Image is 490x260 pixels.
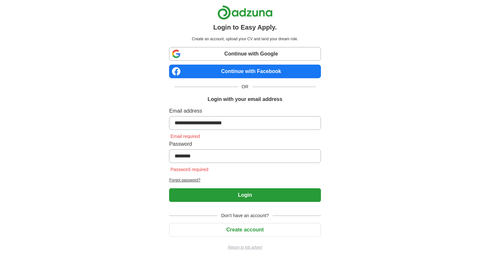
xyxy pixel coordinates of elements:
img: Adzuna logo [217,5,273,20]
h1: Login to Easy Apply. [213,22,277,32]
span: Email required [169,134,201,139]
button: Create account [169,223,321,237]
p: Create an account, upload your CV and land your dream role. [170,36,319,42]
a: Continue with Google [169,47,321,61]
label: Password [169,140,321,148]
a: Create account [169,227,321,232]
span: Password required [169,167,210,172]
h1: Login with your email address [208,95,282,103]
a: Forgot password? [169,177,321,183]
label: Email address [169,107,321,115]
a: Return to job advert [169,244,321,250]
button: Login [169,188,321,202]
span: Don't have an account? [217,212,273,219]
span: OR [238,83,252,90]
a: Continue with Facebook [169,65,321,78]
